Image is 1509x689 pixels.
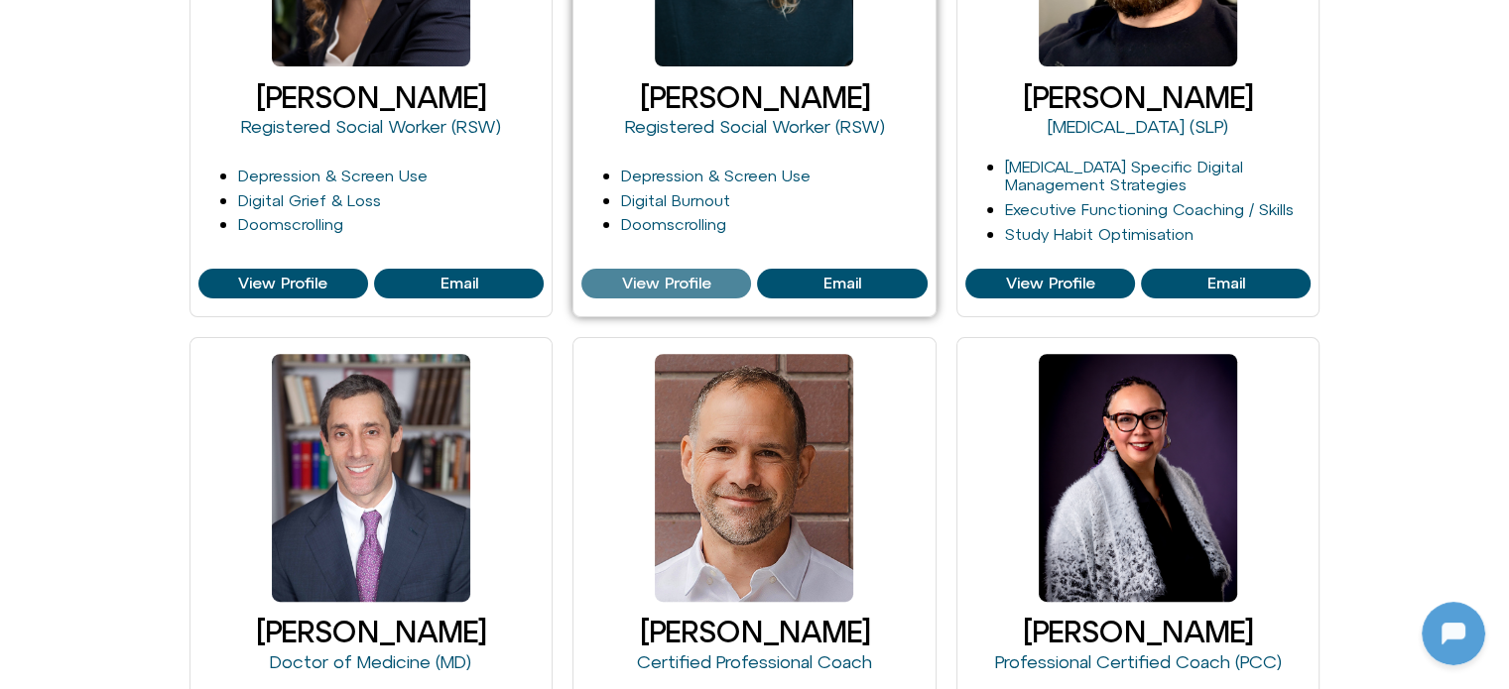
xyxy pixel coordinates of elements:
[18,10,50,42] img: N5FCcHC.png
[823,275,861,292] span: Email
[624,116,884,137] a: Registered Social Worker (RSW)
[198,269,368,298] a: View Profile of Blair Wexler-Singer
[637,651,872,672] a: Certified Professional Coach
[1005,225,1194,243] a: Study Habit Optimisation
[270,651,471,672] a: Doctor of Medicine (MD)
[313,9,346,43] svg: Restart Conversation Button
[639,80,869,114] a: [PERSON_NAME]
[1422,602,1485,665] iframe: Botpress
[639,615,869,648] a: [PERSON_NAME]
[440,275,477,292] span: Email
[374,269,544,298] a: View Profile of Blair Wexler-Singer
[621,191,730,209] a: Digital Burnout
[256,80,486,114] a: [PERSON_NAME]
[965,269,1135,298] a: View Profile of Craig Selinger
[1023,80,1253,114] a: [PERSON_NAME]
[581,269,751,298] a: View Profile of Cleo Haber
[159,293,238,373] img: N5FCcHC.png
[256,615,486,648] a: [PERSON_NAME]
[241,116,501,137] a: Registered Social Worker (RSW)
[621,167,811,184] a: Depression & Screen Use
[123,394,274,421] h1: [DOMAIN_NAME]
[995,651,1282,672] a: Professional Certified Coach (PCC)
[1141,269,1311,298] a: View Profile of Craig Selinger
[1207,275,1245,292] span: Email
[238,275,327,292] span: View Profile
[238,215,343,233] a: Doomscrolling
[1005,158,1243,194] a: [MEDICAL_DATA] Specific Digital Management Strategies
[1048,116,1228,137] a: [MEDICAL_DATA] (SLP)
[621,215,726,233] a: Doomscrolling
[238,167,428,184] a: Depression & Screen Use
[5,5,392,47] button: Expand Header Button
[1005,275,1094,292] span: View Profile
[59,13,305,39] h2: [DOMAIN_NAME]
[339,509,371,540] svg: Voice Input Button
[1005,200,1294,218] a: Executive Functioning Coaching / Skills
[238,191,381,209] a: Digital Grief & Loss
[34,515,308,534] textarea: Message Input
[1023,615,1253,648] a: [PERSON_NAME]
[757,269,927,298] a: View Profile of Cleo Haber
[622,275,711,292] span: View Profile
[346,9,380,43] svg: Close Chatbot Button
